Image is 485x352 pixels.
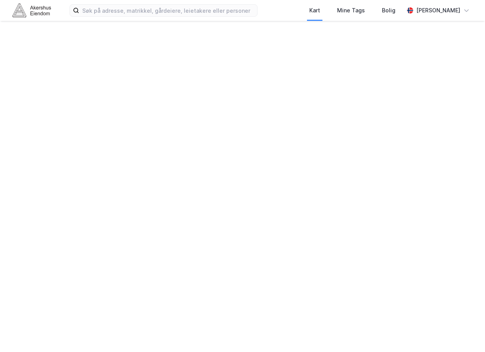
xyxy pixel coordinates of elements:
input: Søk på adresse, matrikkel, gårdeiere, leietakere eller personer [79,5,257,16]
img: akershus-eiendom-logo.9091f326c980b4bce74ccdd9f866810c.svg [12,3,51,17]
div: Mine Tags [337,6,365,15]
div: Kart [309,6,320,15]
iframe: Chat Widget [446,315,485,352]
div: Kontrollprogram for chat [446,315,485,352]
div: Bolig [382,6,395,15]
div: [PERSON_NAME] [416,6,460,15]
